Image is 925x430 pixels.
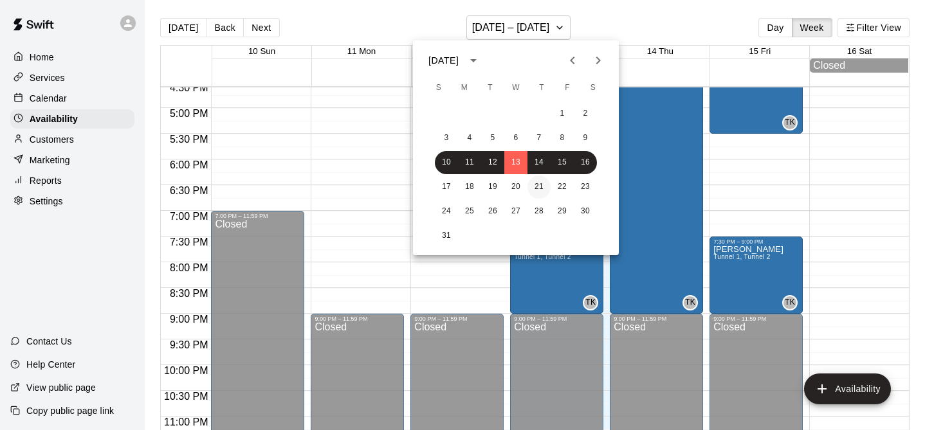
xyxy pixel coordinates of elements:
button: 3 [435,127,458,150]
span: Wednesday [504,75,527,101]
button: 18 [458,175,481,199]
button: 22 [551,175,574,199]
button: 19 [481,175,504,199]
button: 13 [504,151,527,174]
button: 15 [551,151,574,174]
button: 27 [504,200,527,223]
button: 5 [481,127,504,150]
div: [DATE] [428,54,459,67]
button: 26 [481,200,504,223]
span: Saturday [582,75,605,101]
span: Monday [453,75,476,101]
button: 1 [551,102,574,125]
button: 28 [527,200,551,223]
button: 6 [504,127,527,150]
button: 14 [527,151,551,174]
span: Sunday [427,75,450,101]
button: 2 [574,102,597,125]
button: 10 [435,151,458,174]
button: 11 [458,151,481,174]
button: 4 [458,127,481,150]
span: Friday [556,75,579,101]
button: 17 [435,175,458,199]
span: Tuesday [479,75,502,101]
button: 24 [435,200,458,223]
button: 8 [551,127,574,150]
button: 30 [574,200,597,223]
button: 23 [574,175,597,199]
button: 25 [458,200,481,223]
button: 29 [551,200,574,223]
button: calendar view is open, switch to year view [462,49,484,71]
span: Thursday [530,75,553,101]
button: Previous month [560,48,585,73]
button: 16 [574,151,597,174]
button: 7 [527,127,551,150]
button: 31 [435,224,458,247]
button: 21 [527,175,551,199]
button: 9 [574,127,597,150]
button: 12 [481,151,504,174]
button: Next month [585,48,611,73]
button: 20 [504,175,527,199]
